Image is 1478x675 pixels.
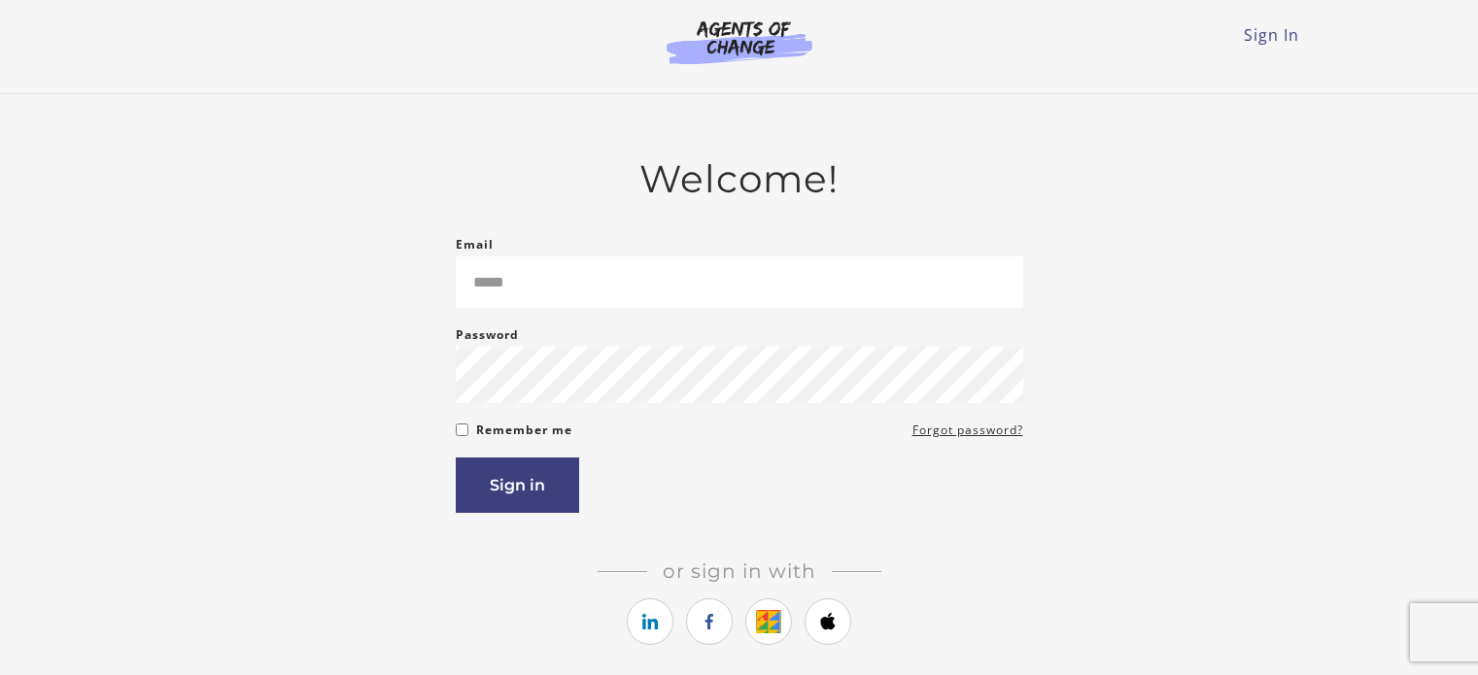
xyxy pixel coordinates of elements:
a: https://courses.thinkific.com/users/auth/facebook?ss%5Breferral%5D=&ss%5Buser_return_to%5D=&ss%5B... [686,598,733,645]
a: https://courses.thinkific.com/users/auth/linkedin?ss%5Breferral%5D=&ss%5Buser_return_to%5D=&ss%5B... [627,598,673,645]
a: https://courses.thinkific.com/users/auth/google?ss%5Breferral%5D=&ss%5Buser_return_to%5D=&ss%5Bvi... [745,598,792,645]
button: Sign in [456,457,579,513]
img: Agents of Change Logo [646,19,833,64]
label: Remember me [476,419,572,442]
label: Password [456,323,519,347]
a: Sign In [1244,24,1299,46]
label: Email [456,233,494,256]
a: Forgot password? [912,419,1023,442]
a: https://courses.thinkific.com/users/auth/apple?ss%5Breferral%5D=&ss%5Buser_return_to%5D=&ss%5Bvis... [805,598,851,645]
span: Or sign in with [647,559,832,583]
h2: Welcome! [456,156,1023,202]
